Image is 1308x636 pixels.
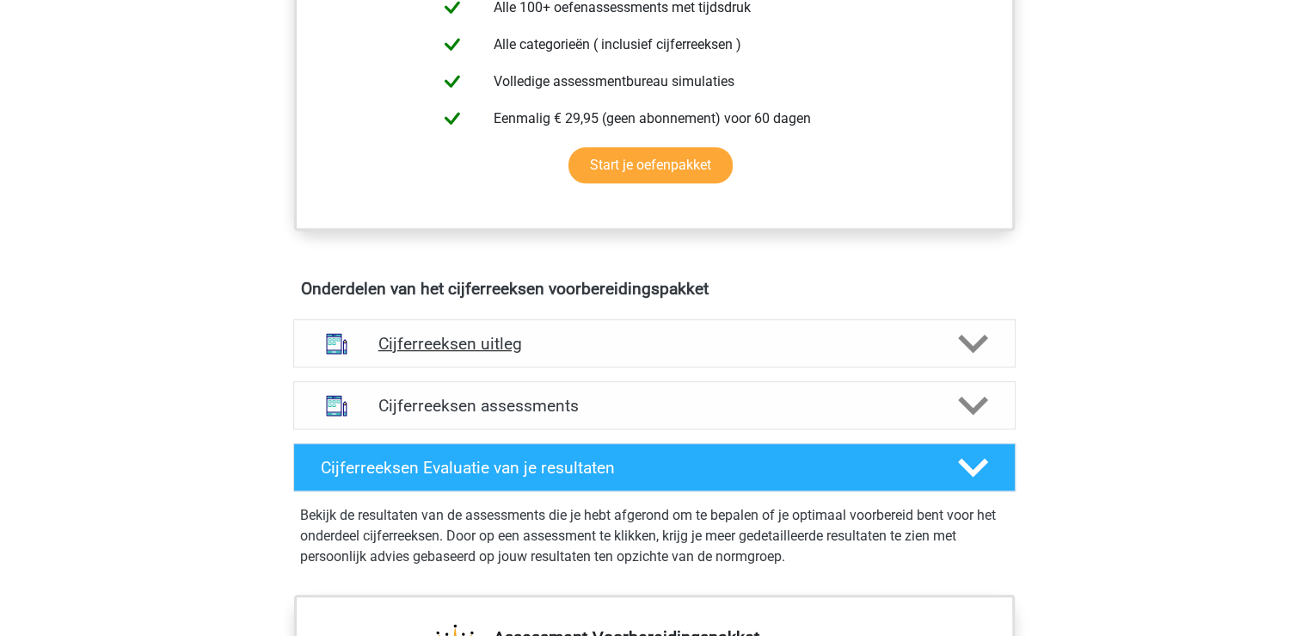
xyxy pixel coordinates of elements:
[286,381,1022,429] a: assessments Cijferreeksen assessments
[315,322,359,366] img: cijferreeksen uitleg
[315,384,359,428] img: cijferreeksen assessments
[286,319,1022,367] a: uitleg Cijferreeksen uitleg
[286,443,1022,491] a: Cijferreeksen Evaluatie van je resultaten
[378,396,930,416] h4: Cijferreeksen assessments
[378,334,930,354] h4: Cijferreeksen uitleg
[321,458,930,478] h4: Cijferreeksen Evaluatie van je resultaten
[568,147,733,183] a: Start je oefenpakket
[301,279,1008,299] h4: Onderdelen van het cijferreeksen voorbereidingspakket
[300,505,1009,567] p: Bekijk de resultaten van de assessments die je hebt afgerond om te bepalen of je optimaal voorber...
